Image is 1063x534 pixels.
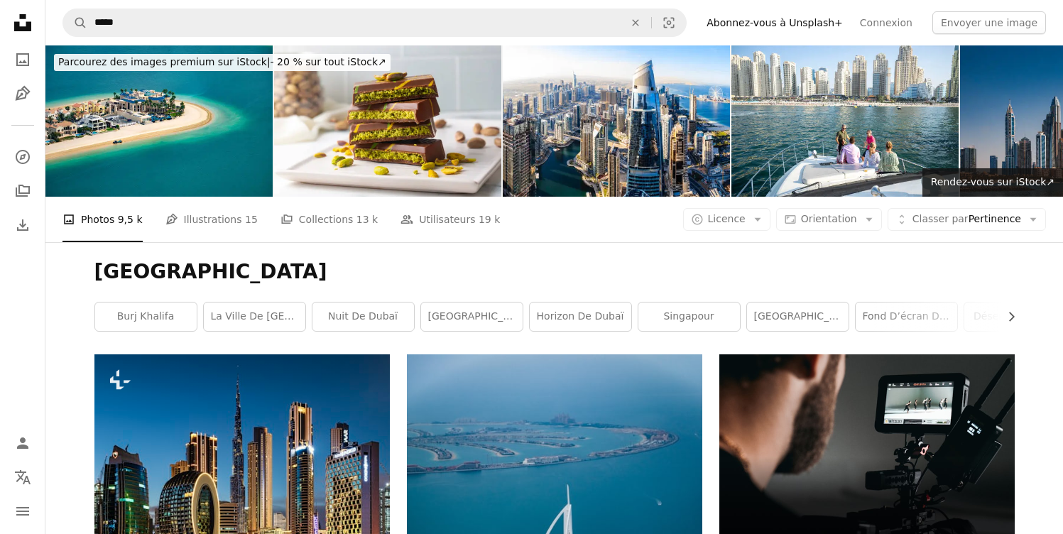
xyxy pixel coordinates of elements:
button: faire défiler la liste vers la droite [998,303,1015,331]
a: Parcourez des images premium sur iStock|- 20 % sur tout iStock↗ [45,45,399,80]
span: Classer par [912,213,969,224]
span: 15 [245,212,258,227]
a: Connexion / S’inscrire [9,429,37,457]
a: horizon de dubaï [530,303,631,331]
button: Recherche de visuels [652,9,686,36]
a: Explorer [9,143,37,171]
form: Rechercher des visuels sur tout le site [62,9,687,37]
button: Classer parPertinence [888,208,1046,231]
span: 13 k [356,212,378,227]
img: Dubai chocolate, pistachio paste and kunefe filled milk chocolate [274,45,501,197]
a: nuit de Dubaï [312,303,414,331]
img: Amis expatriés sur un yacht de luxe avec la ligne d’horizon de Dubaï en arrière-plan [731,45,959,197]
span: Licence [708,213,746,224]
img: Dubai Marina Skyline à la journée ensoleillée. [503,45,730,197]
a: Connexion [851,11,921,34]
a: Collections [9,177,37,205]
a: [GEOGRAPHIC_DATA] [747,303,849,331]
h1: [GEOGRAPHIC_DATA] [94,259,1015,285]
span: Orientation [801,213,857,224]
a: Photos [9,45,37,74]
a: Illustrations 15 [165,197,258,242]
button: Langue [9,463,37,491]
a: Abonnez-vous à Unsplash+ [698,11,851,34]
a: Rendez-vous sur iStock↗ [922,168,1063,197]
a: Illustrations [9,80,37,108]
span: Parcourez des images premium sur iStock | [58,56,271,67]
a: Historique de téléchargement [9,211,37,239]
span: 19 k [479,212,500,227]
a: Fond d’écran de Dubaï [856,303,957,331]
div: - 20 % sur tout iStock ↗ [54,54,391,71]
button: Orientation [776,208,882,231]
button: Menu [9,497,37,525]
a: Burj Khalifa [95,303,197,331]
button: Envoyer une image [932,11,1046,34]
a: Utilisateurs 19 k [400,197,500,242]
img: Luxury Homes on Dubai’s Palm Island [45,45,273,197]
a: [GEOGRAPHIC_DATA] [421,303,523,331]
span: Rendez-vous sur iStock ↗ [931,176,1054,187]
a: Collections 13 k [280,197,378,242]
a: DUBAÏ, Émirats arabes unis – 8 novembre 2021 : Un paysage urbain fascinant de gratte-ciel à Dubaï... [94,454,390,467]
a: Singapour [638,303,740,331]
span: Pertinence [912,212,1021,227]
button: Effacer [620,9,651,36]
button: Rechercher sur Unsplash [63,9,87,36]
a: la ville de [GEOGRAPHIC_DATA] [204,303,305,331]
button: Licence [683,208,770,231]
